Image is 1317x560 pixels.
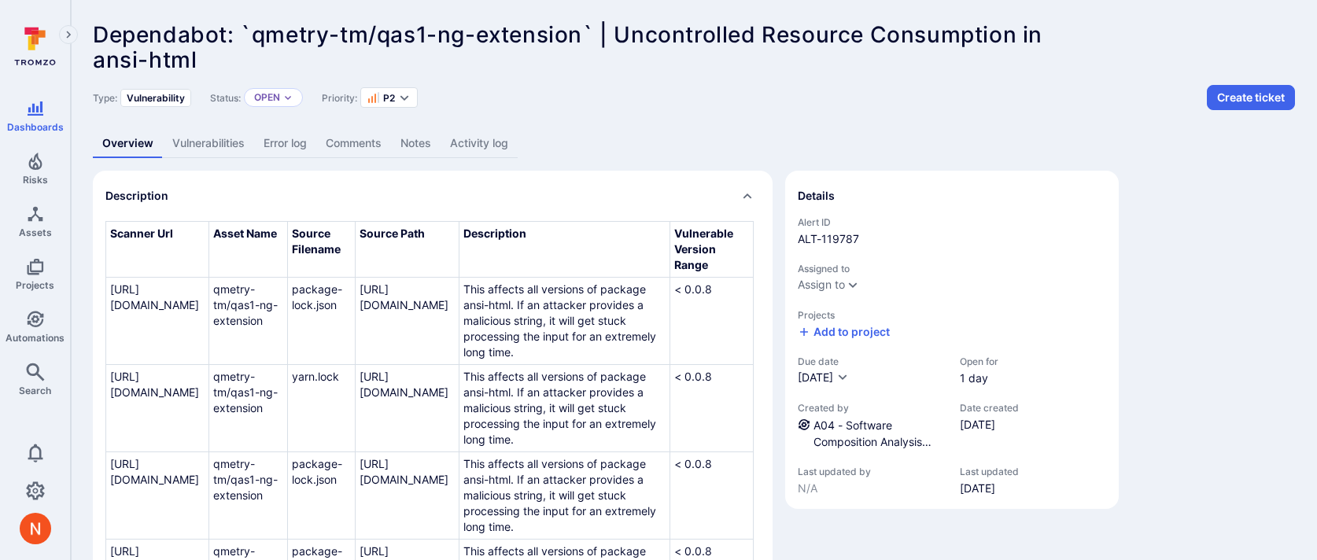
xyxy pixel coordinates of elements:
button: P2 [367,91,395,104]
a: [URL][DOMAIN_NAME] [110,457,199,486]
td: package-lock.json [288,278,356,365]
th: Asset Name [209,222,288,278]
span: [DATE] [960,417,1019,433]
td: < 0.0.8 [670,452,753,540]
td: package-lock.json [288,452,356,540]
td: This affects all versions of package ansi-html. If an attacker provides a malicious string, it wi... [459,452,670,540]
h2: Description [105,188,168,204]
th: Description [459,222,670,278]
a: Notes [391,129,441,158]
span: Projects [16,279,54,291]
span: N/A [798,481,944,496]
button: Create ticket [1207,85,1295,110]
button: Open [254,91,280,104]
div: Due date field [798,356,944,386]
span: Date created [960,402,1019,414]
span: Assigned to [798,263,1106,274]
span: Type: [93,92,117,104]
button: Expand dropdown [283,93,293,102]
a: Error log [254,129,316,158]
a: [URL][DOMAIN_NAME] [360,282,448,311]
td: qmetry-tm/qas1-ng-extension [209,452,288,540]
span: Status: [210,92,241,104]
a: [URL][DOMAIN_NAME] [110,370,199,399]
span: Assets [19,227,52,238]
td: qmetry-tm/qas1-ng-extension [209,278,288,365]
section: details card [785,171,1119,509]
td: < 0.0.8 [670,365,753,452]
button: Expand dropdown [847,278,859,291]
span: Alert ID [798,216,1106,228]
span: Risks [23,174,48,186]
button: Expand dropdown [398,91,411,104]
th: Vulnerable Version Range [670,222,753,278]
div: Neeren Patki [20,513,51,544]
button: Add to project [798,324,890,340]
span: Last updated [960,466,1019,477]
td: qmetry-tm/qas1-ng-extension [209,365,288,452]
span: ansi-html [93,46,197,73]
a: Activity log [441,129,518,158]
a: Vulnerabilities [163,129,254,158]
span: Projects [798,309,1106,321]
th: Source Filename [288,222,356,278]
td: This affects all versions of package ansi-html. If an attacker provides a malicious string, it wi... [459,365,670,452]
a: [URL][DOMAIN_NAME] [110,282,199,311]
span: Last updated by [798,466,944,477]
span: Dashboards [7,121,64,133]
td: yarn.lock [288,365,356,452]
div: Alert tabs [93,129,1295,158]
span: 1 day [960,370,998,386]
th: Scanner Url [106,222,209,278]
th: Source Path [356,222,459,278]
a: [URL][DOMAIN_NAME] [360,457,448,486]
a: Comments [316,129,391,158]
span: P2 [383,92,395,104]
span: Dependabot: `qmetry-tm/qas1-ng-extension` | Uncontrolled Resource Consumption in [93,21,1042,48]
a: A04 - Software Composition Analysis (SCA - Dependabot) - Critical & High [813,418,931,481]
td: This affects all versions of package ansi-html. If an attacker provides a malicious string, it wi... [459,278,670,365]
i: Expand navigation menu [63,28,74,42]
h2: Details [798,188,835,204]
div: Vulnerability [120,89,191,107]
a: [URL][DOMAIN_NAME] [360,370,448,399]
span: [DATE] [798,370,833,384]
button: Assign to [798,278,845,291]
td: < 0.0.8 [670,278,753,365]
span: Priority: [322,92,357,104]
span: ALT-119787 [798,231,1106,247]
img: ACg8ocIprwjrgDQnDsNSk9Ghn5p5-B8DpAKWoJ5Gi9syOE4K59tr4Q=s96-c [20,513,51,544]
button: [DATE] [798,370,849,386]
span: Created by [798,402,944,414]
a: Overview [93,129,163,158]
span: [DATE] [960,481,1019,496]
span: Due date [798,356,944,367]
span: Search [19,385,51,396]
button: Expand navigation menu [59,25,78,44]
div: Collapse description [93,171,773,221]
span: Open for [960,356,998,367]
span: Automations [6,332,65,344]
